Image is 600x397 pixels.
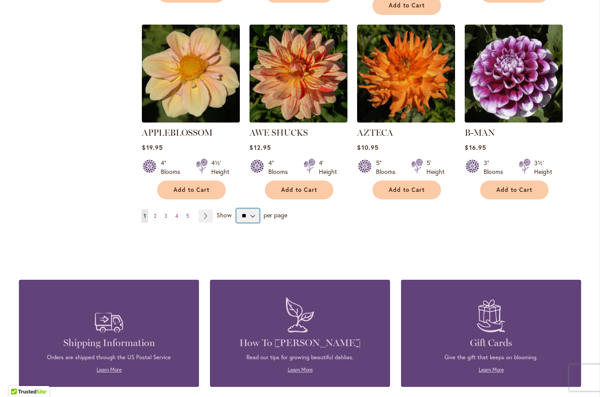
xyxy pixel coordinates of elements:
[186,213,189,219] span: 5
[152,209,159,223] a: 2
[465,127,495,138] a: B-MAN
[249,25,347,123] img: AWE SHUCKS
[249,127,308,138] a: AWE SHUCKS
[211,159,229,176] div: 4½' Height
[465,116,563,124] a: B-MAN
[288,366,313,373] a: Learn More
[154,213,156,219] span: 2
[144,213,146,219] span: 1
[249,143,271,152] span: $12.95
[164,213,167,219] span: 3
[223,354,377,361] p: Read our tips for growing beautiful dahlias.
[264,211,287,219] span: per page
[465,25,563,123] img: B-MAN
[142,25,240,123] img: APPLEBLOSSOM
[175,213,178,219] span: 4
[357,127,393,138] a: AZTECA
[162,209,170,223] a: 3
[142,143,163,152] span: $19.95
[376,159,401,176] div: 5" Blooms
[7,366,31,390] iframe: Launch Accessibility Center
[281,186,317,194] span: Add to Cart
[32,354,186,361] p: Orders are shipped through the US Postal Service
[389,2,425,9] span: Add to Cart
[414,337,568,349] h4: Gift Cards
[268,159,293,176] div: 4" Blooms
[217,211,231,219] span: Show
[372,180,441,199] button: Add to Cart
[465,143,486,152] span: $16.95
[32,337,186,349] h4: Shipping Information
[479,366,504,373] a: Learn More
[357,116,455,124] a: AZTECA
[414,354,568,361] p: Give the gift that keeps on blooming.
[157,180,226,199] button: Add to Cart
[161,159,185,176] div: 4" Blooms
[173,186,210,194] span: Add to Cart
[142,116,240,124] a: APPLEBLOSSOM
[173,209,181,223] a: 4
[427,159,445,176] div: 5' Height
[534,159,552,176] div: 3½' Height
[265,180,333,199] button: Add to Cart
[389,186,425,194] span: Add to Cart
[357,25,455,123] img: AZTECA
[249,116,347,124] a: AWE SHUCKS
[97,366,122,373] a: Learn More
[496,186,532,194] span: Add to Cart
[319,159,337,176] div: 4' Height
[184,209,192,223] a: 5
[142,127,213,138] a: APPLEBLOSSOM
[480,180,549,199] button: Add to Cart
[357,143,378,152] span: $10.95
[484,159,508,176] div: 3" Blooms
[223,337,377,349] h4: How To [PERSON_NAME]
